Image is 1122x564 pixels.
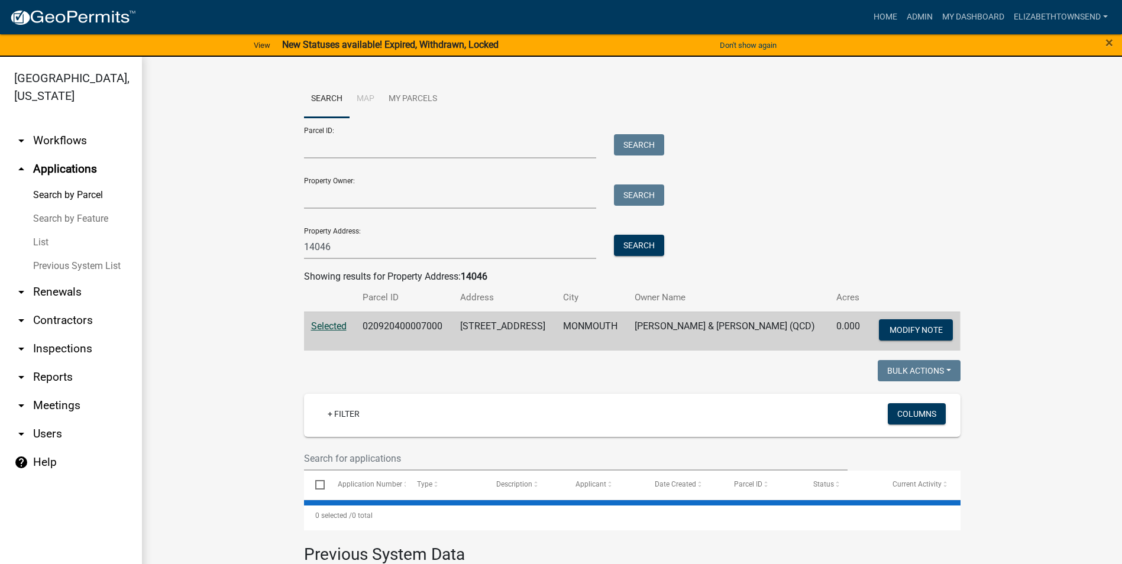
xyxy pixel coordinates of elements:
[14,427,28,441] i: arrow_drop_down
[802,471,881,499] datatable-header-cell: Status
[734,480,762,488] span: Parcel ID
[355,312,453,351] td: 020920400007000
[496,480,532,488] span: Description
[644,471,723,499] datatable-header-cell: Date Created
[614,134,664,155] button: Search
[318,403,369,424] a: + Filter
[315,511,352,520] span: 0 selected /
[381,80,444,118] a: My Parcels
[1009,6,1113,28] a: ElizabethTownsend
[453,312,556,351] td: [STREET_ADDRESS]
[829,312,868,351] td: 0.000
[304,270,961,284] div: Showing results for Property Address:
[14,342,28,356] i: arrow_drop_down
[902,6,937,28] a: Admin
[14,285,28,299] i: arrow_drop_down
[282,39,499,50] strong: New Statuses available! Expired, Withdrawn, Locked
[556,284,627,312] th: City
[1105,34,1113,51] span: ×
[14,455,28,469] i: help
[453,284,556,312] th: Address
[893,480,942,488] span: Current Activity
[461,271,487,282] strong: 14046
[14,134,28,148] i: arrow_drop_down
[575,480,606,488] span: Applicant
[869,6,902,28] a: Home
[304,471,326,499] datatable-header-cell: Select
[628,284,830,312] th: Owner Name
[614,184,664,206] button: Search
[14,398,28,413] i: arrow_drop_down
[655,480,696,488] span: Date Created
[1105,35,1113,50] button: Close
[556,312,627,351] td: MONMOUTH
[878,360,961,381] button: Bulk Actions
[14,370,28,384] i: arrow_drop_down
[14,162,28,176] i: arrow_drop_up
[879,319,953,341] button: Modify Note
[14,313,28,328] i: arrow_drop_down
[614,235,664,256] button: Search
[249,35,275,55] a: View
[304,446,848,471] input: Search for applications
[829,284,868,312] th: Acres
[417,480,432,488] span: Type
[355,284,453,312] th: Parcel ID
[304,501,961,530] div: 0 total
[338,480,402,488] span: Application Number
[326,471,406,499] datatable-header-cell: Application Number
[937,6,1009,28] a: My Dashboard
[311,320,347,332] a: Selected
[813,480,834,488] span: Status
[723,471,802,499] datatable-header-cell: Parcel ID
[406,471,485,499] datatable-header-cell: Type
[881,471,961,499] datatable-header-cell: Current Activity
[304,80,350,118] a: Search
[715,35,781,55] button: Don't show again
[485,471,564,499] datatable-header-cell: Description
[628,312,830,351] td: [PERSON_NAME] & [PERSON_NAME] (QCD)
[888,403,946,424] button: Columns
[890,325,943,334] span: Modify Note
[564,471,644,499] datatable-header-cell: Applicant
